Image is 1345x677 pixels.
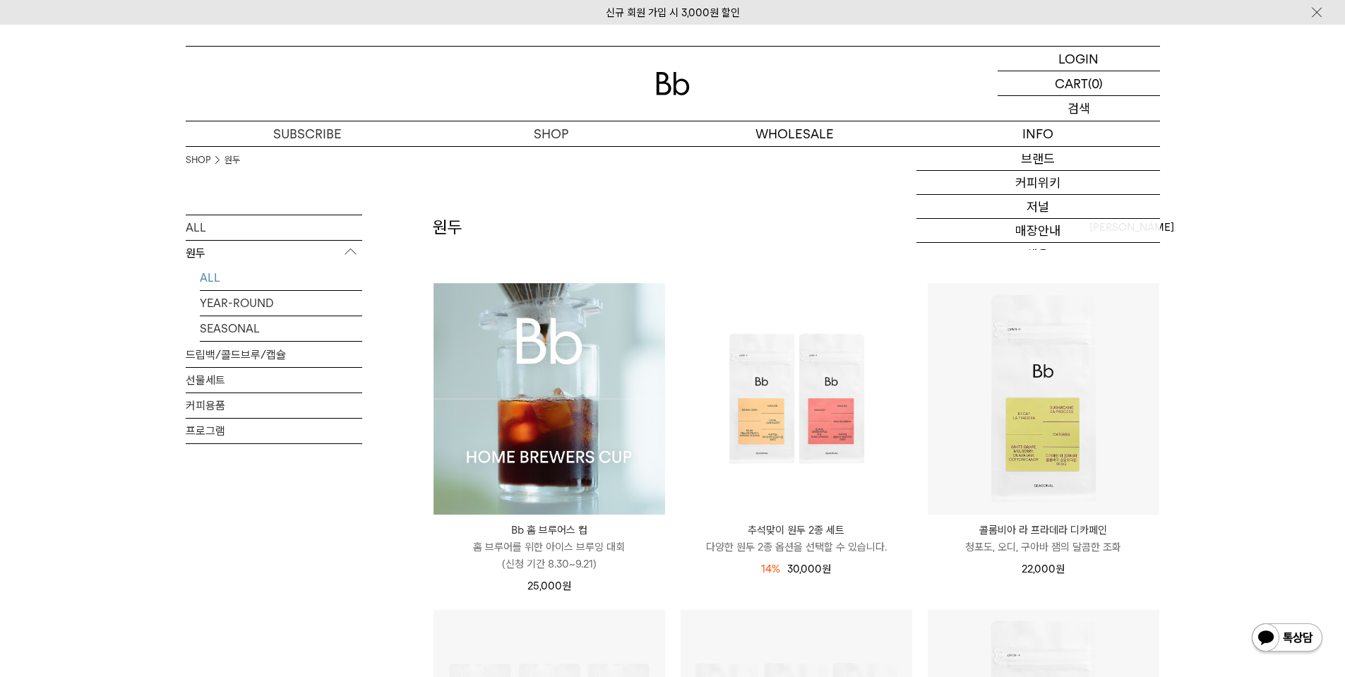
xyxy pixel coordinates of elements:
a: 선물세트 [186,368,362,393]
h2: 원두 [433,215,462,239]
p: 콜롬비아 라 프라데라 디카페인 [928,522,1159,539]
a: YEAR-ROUND [200,291,362,316]
p: LOGIN [1058,47,1099,71]
a: Bb 홈 브루어스 컵 홈 브루어를 위한 아이스 브루잉 대회(신청 기간 8.30~9.21) [434,522,665,573]
span: 22,000 [1022,563,1065,575]
p: 검색 [1068,96,1090,121]
img: 로고 [656,72,690,95]
img: Bb 홈 브루어스 컵 [434,283,665,515]
a: ALL [200,265,362,290]
div: 14% [761,561,780,577]
a: 프로그램 [186,419,362,443]
img: 콜롬비아 라 프라데라 디카페인 [928,283,1159,515]
a: 추석맞이 원두 2종 세트 다양한 원두 2종 옵션을 선택할 수 있습니다. [681,522,912,556]
p: INFO [916,121,1160,146]
img: 카카오톡 채널 1:1 채팅 버튼 [1250,622,1324,656]
p: CART [1055,71,1088,95]
a: SHOP [186,153,210,167]
a: 채용 [916,243,1160,267]
p: Bb 홈 브루어스 컵 [434,522,665,539]
span: 원 [822,563,831,575]
a: 원두 [225,153,240,167]
a: 신규 회원 가입 시 3,000원 할인 [606,6,740,19]
a: 커피위키 [916,171,1160,195]
p: 추석맞이 원두 2종 세트 [681,522,912,539]
a: CART (0) [998,71,1160,96]
a: SHOP [429,121,673,146]
a: 매장안내 [916,219,1160,243]
img: 추석맞이 원두 2종 세트 [681,283,912,515]
a: 드립백/콜드브루/캡슐 [186,342,362,367]
p: 홈 브루어를 위한 아이스 브루잉 대회 (신청 기간 8.30~9.21) [434,539,665,573]
p: 원두 [186,241,362,266]
a: 저널 [916,195,1160,219]
span: 원 [1056,563,1065,575]
a: ALL [186,215,362,240]
p: 다양한 원두 2종 옵션을 선택할 수 있습니다. [681,539,912,556]
a: 콜롬비아 라 프라데라 디카페인 청포도, 오디, 구아바 잼의 달콤한 조화 [928,522,1159,556]
span: 30,000 [787,563,831,575]
a: SUBSCRIBE [186,121,429,146]
span: 원 [562,580,571,592]
p: 청포도, 오디, 구아바 잼의 달콤한 조화 [928,539,1159,556]
a: 커피용품 [186,393,362,418]
p: (0) [1088,71,1103,95]
span: 25,000 [527,580,571,592]
a: 브랜드 [916,147,1160,171]
a: LOGIN [998,47,1160,71]
p: WHOLESALE [673,121,916,146]
a: SEASONAL [200,316,362,341]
